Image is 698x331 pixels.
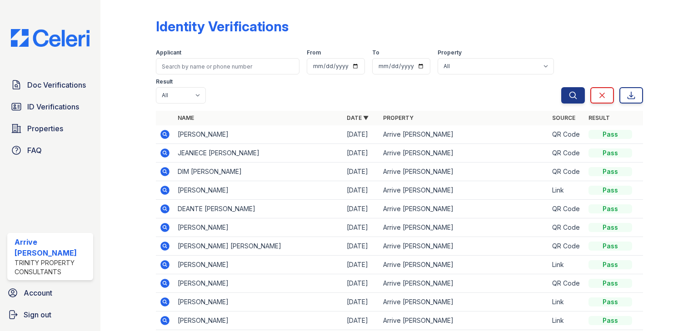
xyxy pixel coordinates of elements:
[379,256,548,274] td: Arrive [PERSON_NAME]
[15,237,90,258] div: Arrive [PERSON_NAME]
[548,125,585,144] td: QR Code
[156,49,181,56] label: Applicant
[343,163,379,181] td: [DATE]
[379,181,548,200] td: Arrive [PERSON_NAME]
[4,29,97,47] img: CE_Logo_Blue-a8612792a0a2168367f1c8372b55b34899dd931a85d93a1a3d3e32e68fde9ad4.png
[548,181,585,200] td: Link
[174,163,343,181] td: DIM [PERSON_NAME]
[174,237,343,256] td: [PERSON_NAME] [PERSON_NAME]
[174,200,343,218] td: DEANTE [PERSON_NAME]
[379,274,548,293] td: Arrive [PERSON_NAME]
[548,274,585,293] td: QR Code
[343,218,379,237] td: [DATE]
[343,181,379,200] td: [DATE]
[4,284,97,302] a: Account
[178,114,194,121] a: Name
[588,279,632,288] div: Pass
[174,274,343,293] td: [PERSON_NAME]
[156,58,299,74] input: Search by name or phone number
[347,114,369,121] a: Date ▼
[27,123,63,134] span: Properties
[343,237,379,256] td: [DATE]
[174,125,343,144] td: [PERSON_NAME]
[174,181,343,200] td: [PERSON_NAME]
[379,144,548,163] td: Arrive [PERSON_NAME]
[174,218,343,237] td: [PERSON_NAME]
[588,316,632,325] div: Pass
[552,114,575,121] a: Source
[7,76,93,94] a: Doc Verifications
[379,218,548,237] td: Arrive [PERSON_NAME]
[24,287,52,298] span: Account
[379,311,548,330] td: Arrive [PERSON_NAME]
[548,200,585,218] td: QR Code
[343,293,379,311] td: [DATE]
[174,311,343,330] td: [PERSON_NAME]
[379,200,548,218] td: Arrive [PERSON_NAME]
[438,49,462,56] label: Property
[174,293,343,311] td: [PERSON_NAME]
[7,98,93,116] a: ID Verifications
[27,101,79,112] span: ID Verifications
[379,125,548,144] td: Arrive [PERSON_NAME]
[379,293,548,311] td: Arrive [PERSON_NAME]
[174,256,343,274] td: [PERSON_NAME]
[7,119,93,138] a: Properties
[343,125,379,144] td: [DATE]
[588,204,632,213] div: Pass
[379,163,548,181] td: Arrive [PERSON_NAME]
[588,167,632,176] div: Pass
[156,18,289,35] div: Identity Verifications
[15,258,90,277] div: Trinity Property Consultants
[27,79,86,90] span: Doc Verifications
[343,200,379,218] td: [DATE]
[588,260,632,269] div: Pass
[548,293,585,311] td: Link
[548,311,585,330] td: Link
[588,114,610,121] a: Result
[548,218,585,237] td: QR Code
[548,144,585,163] td: QR Code
[156,78,173,85] label: Result
[343,274,379,293] td: [DATE]
[588,186,632,195] div: Pass
[588,297,632,306] div: Pass
[383,114,414,121] a: Property
[372,49,379,56] label: To
[174,144,343,163] td: JEANIECE [PERSON_NAME]
[4,306,97,324] a: Sign out
[548,237,585,256] td: QR Code
[307,49,321,56] label: From
[548,256,585,274] td: Link
[588,242,632,251] div: Pass
[379,237,548,256] td: Arrive [PERSON_NAME]
[588,223,632,232] div: Pass
[7,141,93,159] a: FAQ
[343,144,379,163] td: [DATE]
[588,148,632,158] div: Pass
[343,311,379,330] td: [DATE]
[588,130,632,139] div: Pass
[343,256,379,274] td: [DATE]
[548,163,585,181] td: QR Code
[27,145,42,156] span: FAQ
[24,309,51,320] span: Sign out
